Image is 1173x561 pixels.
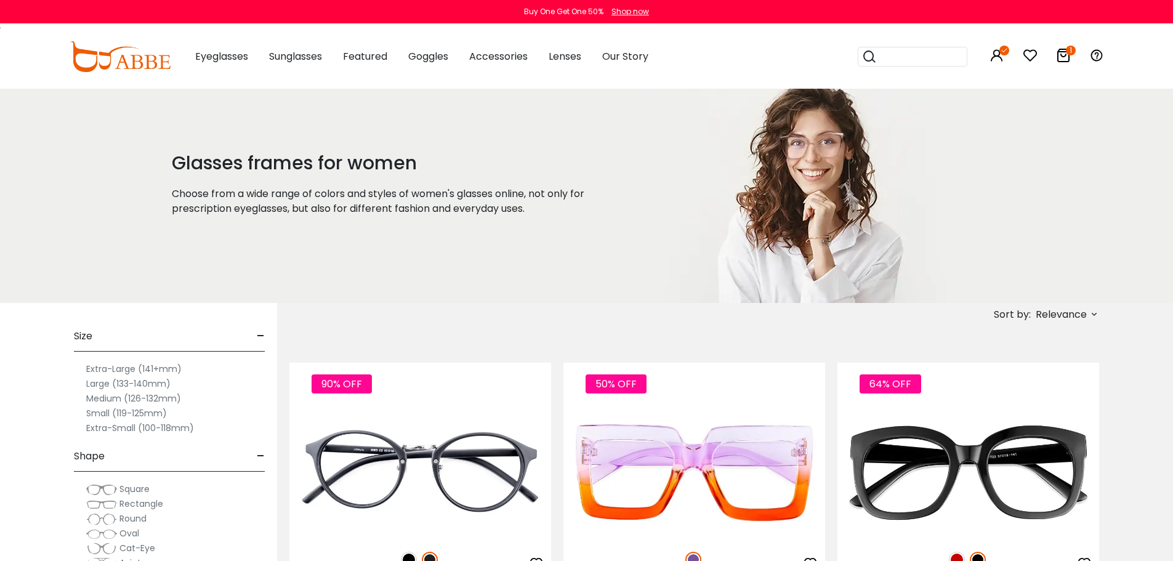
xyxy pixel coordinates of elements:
span: Rectangle [119,498,163,510]
span: Square [119,483,150,495]
span: Sunglasses [269,49,322,63]
img: Matte-black Youngitive - Plastic ,Adjust Nose Pads [289,407,551,538]
label: Small (119-125mm) [86,406,167,421]
span: Size [74,321,92,351]
span: 50% OFF [586,374,647,394]
span: 64% OFF [860,374,921,394]
span: Our Story [602,49,648,63]
span: Oval [119,527,139,539]
img: Purple Spark - Plastic ,Universal Bridge Fit [563,407,825,538]
span: - [257,442,265,471]
div: Shop now [611,6,649,17]
p: Choose from a wide range of colors and styles of women's glasses online, not only for prescriptio... [172,187,620,216]
i: 1 [1066,46,1076,55]
span: Relevance [1036,304,1087,326]
span: Shape [74,442,105,471]
img: Round.png [86,513,117,525]
img: abbeglasses.com [70,41,171,72]
span: Eyeglasses [195,49,248,63]
span: Goggles [408,49,448,63]
label: Large (133-140mm) [86,376,171,391]
a: Shop now [605,6,649,17]
h1: Glasses frames for women [172,152,620,174]
label: Extra-Large (141+mm) [86,361,182,376]
img: Black Gala - Plastic ,Universal Bridge Fit [837,407,1099,538]
img: glasses frames for women [650,87,963,303]
span: Accessories [469,49,528,63]
img: Oval.png [86,528,117,540]
label: Extra-Small (100-118mm) [86,421,194,435]
span: Cat-Eye [119,542,155,554]
span: - [257,321,265,351]
span: Featured [343,49,387,63]
a: 1 [1056,50,1071,65]
span: Lenses [549,49,581,63]
img: Rectangle.png [86,498,117,511]
img: Square.png [86,483,117,496]
span: 90% OFF [312,374,372,394]
div: Buy One Get One 50% [524,6,603,17]
img: Cat-Eye.png [86,543,117,555]
span: Sort by: [994,307,1031,321]
label: Medium (126-132mm) [86,391,181,406]
span: Round [119,512,147,525]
